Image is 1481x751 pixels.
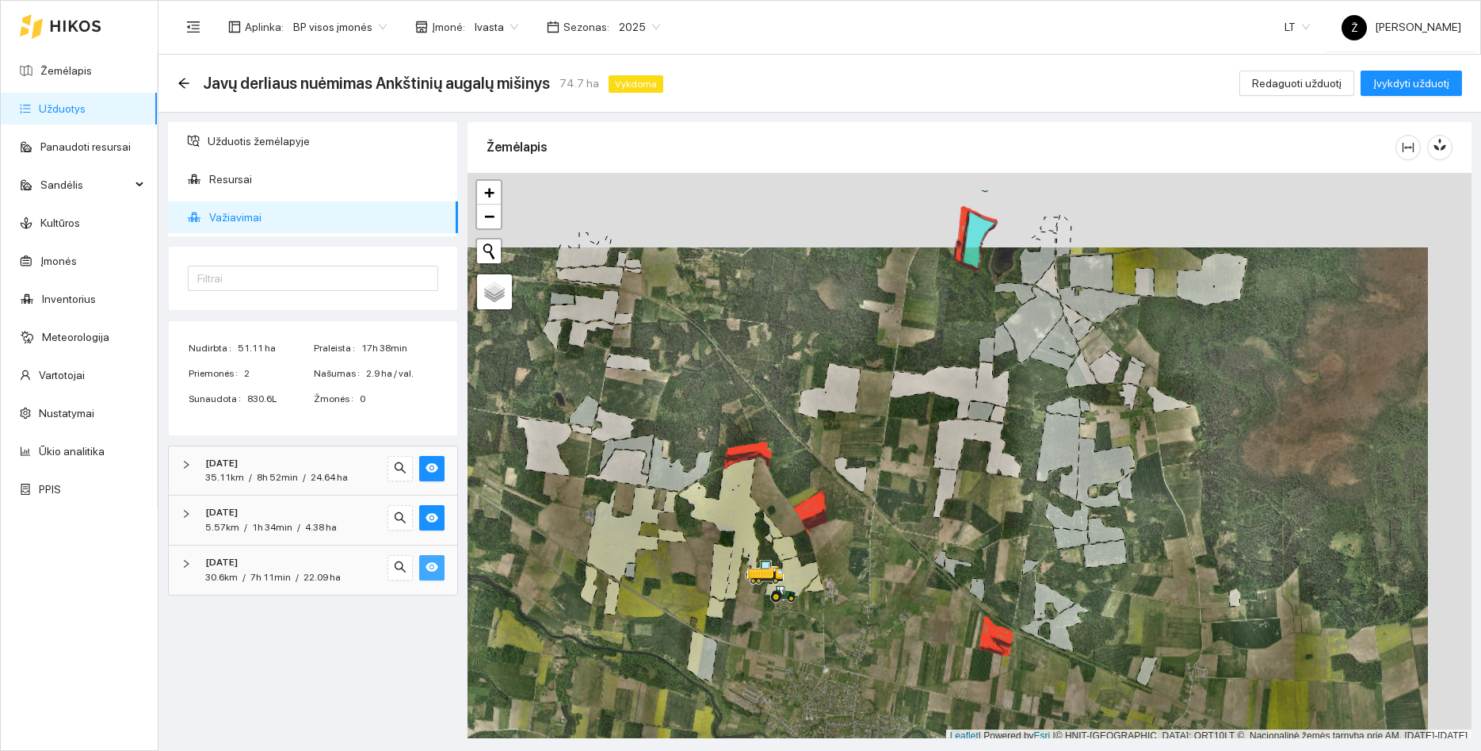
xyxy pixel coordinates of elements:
[245,18,284,36] span: Aplinka :
[387,505,413,531] button: search
[186,20,200,34] span: menu-fold
[1373,75,1449,92] span: Įvykdyti užduotį
[360,392,437,407] span: 0
[296,572,299,583] span: /
[559,75,599,92] span: 74.7 ha
[475,15,518,39] span: Ivasta
[484,182,494,202] span: +
[189,366,244,381] span: Priemonės
[250,572,291,583] span: 7h 11min
[203,71,550,96] span: Javų derliaus nuėmimas Ankštinių augalų mišinys
[252,522,292,533] span: 1h 34min
[394,462,407,477] span: search
[39,102,86,115] a: Užduotys
[487,125,1395,170] div: Žemėlapis
[314,341,361,356] span: Praleista
[477,181,501,205] a: Zoom in
[361,341,437,356] span: 17h 38min
[305,522,337,533] span: 4.38 ha
[39,483,61,496] a: PPIS
[419,505,445,531] button: eye
[609,75,663,93] span: Vykdoma
[244,366,312,381] span: 2
[426,462,438,477] span: eye
[40,64,92,77] a: Žemėlapis
[946,730,1471,743] div: | Powered by © HNIT-[GEOGRAPHIC_DATA]; ORT10LT ©, Nacionalinė žemės tarnyba prie AM, [DATE]-[DATE]
[181,559,191,569] span: right
[209,163,445,195] span: Resursai
[169,496,457,545] div: [DATE]5.57km/1h 34min/4.38 hasearcheye
[39,369,85,381] a: Vartotojai
[257,472,298,483] span: 8h 52min
[238,341,312,356] span: 51.11 ha
[205,522,239,533] span: 5.57km
[40,169,131,201] span: Sandėlis
[419,456,445,481] button: eye
[189,392,247,407] span: Sunaudota
[205,557,238,568] strong: [DATE]
[314,366,366,381] span: Našumas
[228,21,241,33] span: layout
[181,460,191,469] span: right
[181,509,191,519] span: right
[189,341,238,356] span: Nudirbta
[415,21,428,33] span: shop
[366,366,437,381] span: 2.9 ha / val.
[205,458,238,469] strong: [DATE]
[484,206,494,226] span: −
[40,140,131,153] a: Panaudoti resursai
[249,472,252,483] span: /
[40,216,80,229] a: Kultūros
[1396,141,1420,154] span: column-width
[477,205,501,228] a: Zoom out
[244,522,247,533] span: /
[177,77,190,90] div: Atgal
[387,456,413,481] button: search
[293,15,387,39] span: BP visos įmonės
[1351,15,1358,40] span: Ž
[1034,730,1051,741] a: Esri
[1361,71,1462,96] button: Įvykdyti užduotį
[208,125,445,157] span: Užduotis žemėlapyje
[169,446,457,496] div: [DATE]35.11km/8h 52min/24.64 hasearcheye
[205,472,244,483] span: 35.11km
[311,472,348,483] span: 24.64 ha
[1252,75,1342,92] span: Redaguoti užduotį
[1239,71,1354,96] button: Redaguoti užduotį
[477,239,501,263] button: Initiate a new search
[303,472,306,483] span: /
[619,15,660,39] span: 2025
[1342,21,1461,33] span: [PERSON_NAME]
[387,555,413,580] button: search
[426,512,438,527] span: eye
[247,392,312,407] span: 830.6L
[1239,77,1354,90] a: Redaguoti užduotį
[242,572,246,583] span: /
[1284,15,1310,39] span: LT
[209,201,445,233] span: Važiavimai
[547,21,559,33] span: calendar
[39,445,105,458] a: Ūkio analitika
[297,522,300,533] span: /
[563,18,609,36] span: Sezonas :
[177,77,190,90] span: arrow-left
[432,18,465,36] span: Įmonė :
[42,293,96,305] a: Inventorius
[314,392,360,407] span: Žmonės
[394,561,407,576] span: search
[42,331,109,343] a: Meteorologija
[950,730,979,741] a: Leaflet
[426,561,438,576] span: eye
[394,512,407,527] span: search
[169,546,457,595] div: [DATE]30.6km/7h 11min/22.09 hasearcheye
[205,507,238,518] strong: [DATE]
[1053,730,1055,741] span: |
[303,572,341,583] span: 22.09 ha
[1395,135,1421,160] button: column-width
[205,572,238,583] span: 30.6km
[477,274,512,309] a: Layers
[177,11,209,43] button: menu-fold
[419,555,445,580] button: eye
[39,407,94,420] a: Nustatymai
[40,255,77,267] a: Įmonės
